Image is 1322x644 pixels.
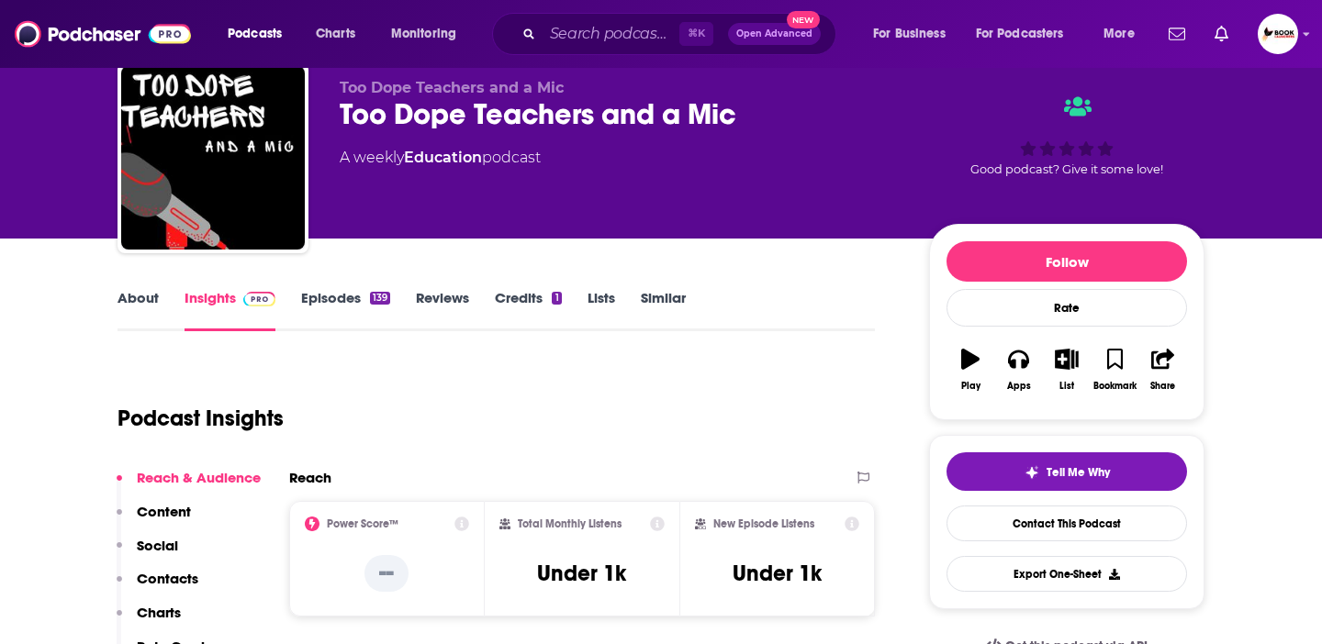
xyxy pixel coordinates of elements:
[137,537,178,554] p: Social
[994,337,1042,403] button: Apps
[1258,14,1298,54] span: Logged in as BookLaunchers
[185,289,275,331] a: InsightsPodchaser Pro
[340,147,541,169] div: A weekly podcast
[1093,381,1137,392] div: Bookmark
[215,19,306,49] button: open menu
[137,570,198,587] p: Contacts
[304,19,366,49] a: Charts
[713,517,814,530] h2: New Episode Listens
[495,289,561,331] a: Credits1
[947,505,1187,541] a: Contact This Podcast
[118,405,284,432] h1: Podcast Insights
[228,21,282,47] span: Podcasts
[316,21,355,47] span: Charts
[1258,14,1298,54] button: Show profile menu
[118,289,159,331] a: About
[736,29,812,39] span: Open Advanced
[641,289,686,331] a: Similar
[873,21,946,47] span: For Business
[787,11,820,28] span: New
[1161,18,1193,50] a: Show notifications dropdown
[947,452,1187,491] button: tell me why sparkleTell Me Why
[1007,381,1031,392] div: Apps
[964,19,1091,49] button: open menu
[537,560,626,587] h3: Under 1k
[416,289,469,331] a: Reviews
[1091,19,1158,49] button: open menu
[1207,18,1236,50] a: Show notifications dropdown
[929,79,1204,193] div: Good podcast? Give it some love!
[947,556,1187,592] button: Export One-Sheet
[370,292,390,305] div: 139
[947,289,1187,327] div: Rate
[947,337,994,403] button: Play
[733,560,822,587] h3: Under 1k
[679,22,713,46] span: ⌘ K
[137,604,181,621] p: Charts
[947,241,1187,282] button: Follow
[976,21,1064,47] span: For Podcasters
[391,21,456,47] span: Monitoring
[117,503,191,537] button: Content
[1150,381,1175,392] div: Share
[588,289,615,331] a: Lists
[137,469,261,486] p: Reach & Audience
[1059,381,1074,392] div: List
[117,604,181,638] button: Charts
[1104,21,1135,47] span: More
[117,570,198,604] button: Contacts
[1025,465,1039,480] img: tell me why sparkle
[961,381,980,392] div: Play
[1047,465,1110,480] span: Tell Me Why
[364,555,409,592] p: --
[543,19,679,49] input: Search podcasts, credits, & more...
[327,517,398,530] h2: Power Score™
[552,292,561,305] div: 1
[301,289,390,331] a: Episodes139
[121,66,305,250] img: Too Dope Teachers and a Mic
[15,17,191,51] img: Podchaser - Follow, Share and Rate Podcasts
[117,537,178,571] button: Social
[289,469,331,486] h2: Reach
[1258,14,1298,54] img: User Profile
[243,292,275,306] img: Podchaser Pro
[117,469,261,503] button: Reach & Audience
[728,23,821,45] button: Open AdvancedNew
[1043,337,1091,403] button: List
[518,517,622,530] h2: Total Monthly Listens
[137,503,191,520] p: Content
[404,149,482,166] a: Education
[970,162,1163,176] span: Good podcast? Give it some love!
[860,19,969,49] button: open menu
[340,79,564,96] span: Too Dope Teachers and a Mic
[1139,337,1187,403] button: Share
[510,13,854,55] div: Search podcasts, credits, & more...
[378,19,480,49] button: open menu
[1091,337,1138,403] button: Bookmark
